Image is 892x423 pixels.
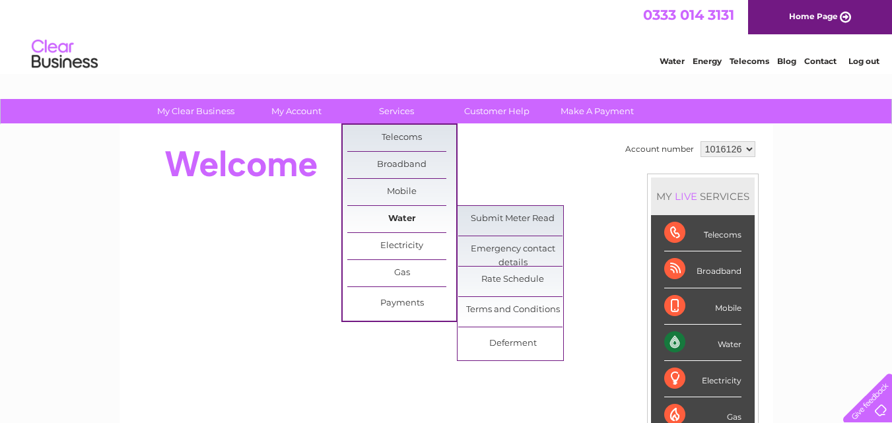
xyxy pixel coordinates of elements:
div: Telecoms [664,215,741,251]
a: Services [342,99,451,123]
div: Water [664,325,741,361]
a: Energy [693,56,722,66]
a: Deferment [458,331,567,357]
a: Blog [777,56,796,66]
a: My Account [242,99,351,123]
a: Payments [347,290,456,317]
a: Electricity [347,233,456,259]
a: Telecoms [730,56,769,66]
div: Mobile [664,288,741,325]
a: Mobile [347,179,456,205]
div: Clear Business is a trading name of Verastar Limited (registered in [GEOGRAPHIC_DATA] No. 3667643... [135,7,759,64]
a: 0333 014 3131 [643,7,734,23]
a: My Clear Business [141,99,250,123]
a: Contact [804,56,837,66]
a: Terms and Conditions [458,297,567,323]
a: Submit Meter Read [458,206,567,232]
div: LIVE [672,190,700,203]
a: Water [660,56,685,66]
div: Broadband [664,251,741,288]
div: Electricity [664,361,741,397]
img: logo.png [31,34,98,75]
a: Make A Payment [543,99,652,123]
a: Water [347,206,456,232]
div: MY SERVICES [651,178,755,215]
a: Telecoms [347,125,456,151]
a: Emergency contact details [458,236,567,263]
a: Broadband [347,152,456,178]
a: Customer Help [442,99,551,123]
td: Account number [622,138,697,160]
a: Log out [848,56,879,66]
a: Rate Schedule [458,267,567,293]
a: Gas [347,260,456,286]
